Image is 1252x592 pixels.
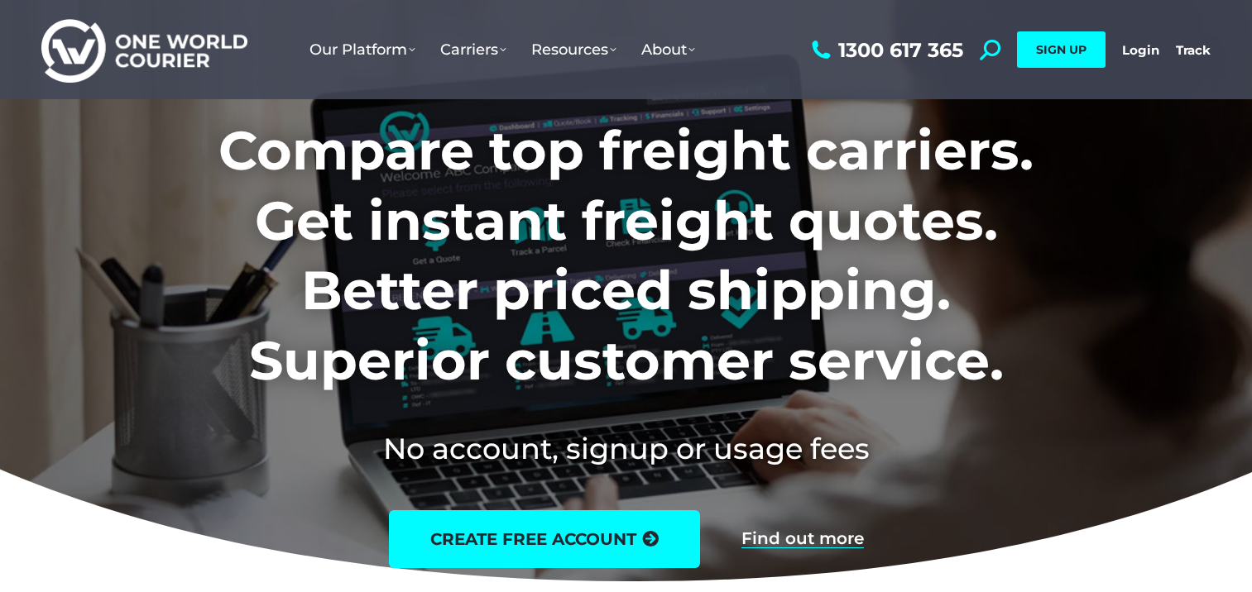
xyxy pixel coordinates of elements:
[531,41,616,59] span: Resources
[1036,42,1087,57] span: SIGN UP
[109,116,1143,395] h1: Compare top freight carriers. Get instant freight quotes. Better priced shipping. Superior custom...
[297,24,428,75] a: Our Platform
[629,24,708,75] a: About
[440,41,506,59] span: Carriers
[808,40,963,60] a: 1300 617 365
[389,510,700,568] a: create free account
[641,41,695,59] span: About
[1122,42,1159,58] a: Login
[519,24,629,75] a: Resources
[109,428,1143,469] h2: No account, signup or usage fees
[1017,31,1106,68] a: SIGN UP
[1176,42,1211,58] a: Track
[41,17,247,84] img: One World Courier
[428,24,519,75] a: Carriers
[741,530,864,548] a: Find out more
[309,41,415,59] span: Our Platform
